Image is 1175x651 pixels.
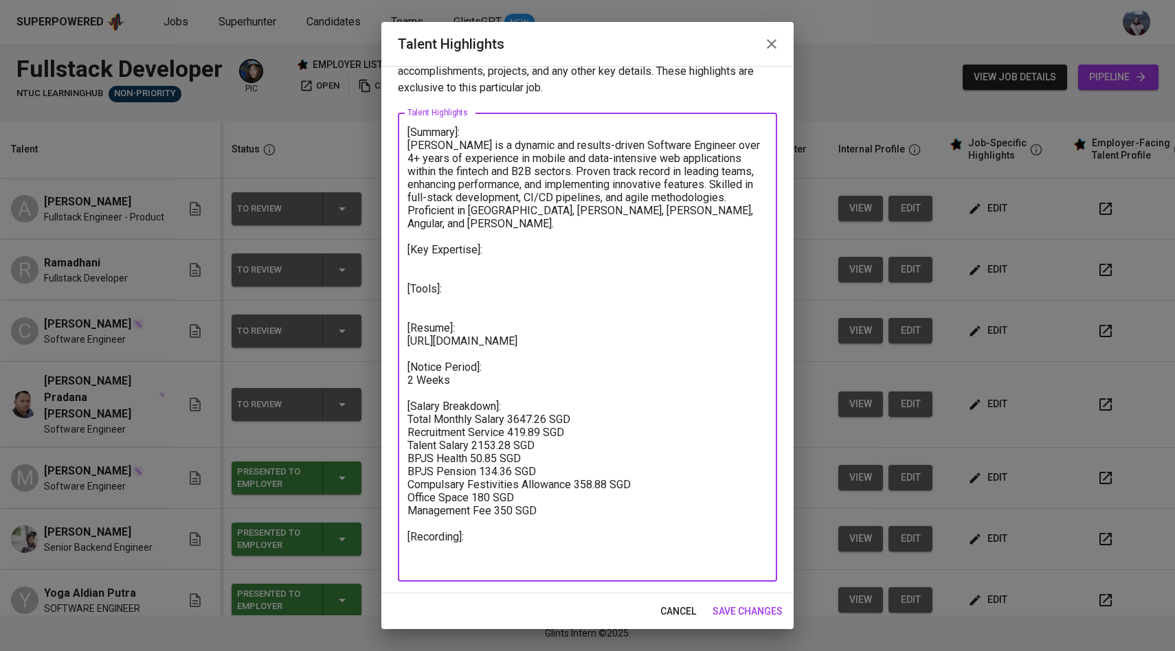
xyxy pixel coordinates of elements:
p: Enhance the Talent's profile by adding highlights relevant to this job - accomplishments, project... [398,47,777,96]
button: cancel [655,599,702,624]
textarea: [Summary]: [PERSON_NAME] is a dynamic and results-driven Software Engineer over 4+ years of exper... [407,126,768,569]
h2: Talent Highlights [398,33,777,55]
span: cancel [660,603,696,620]
button: save changes [707,599,788,624]
span: save changes [713,603,783,620]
